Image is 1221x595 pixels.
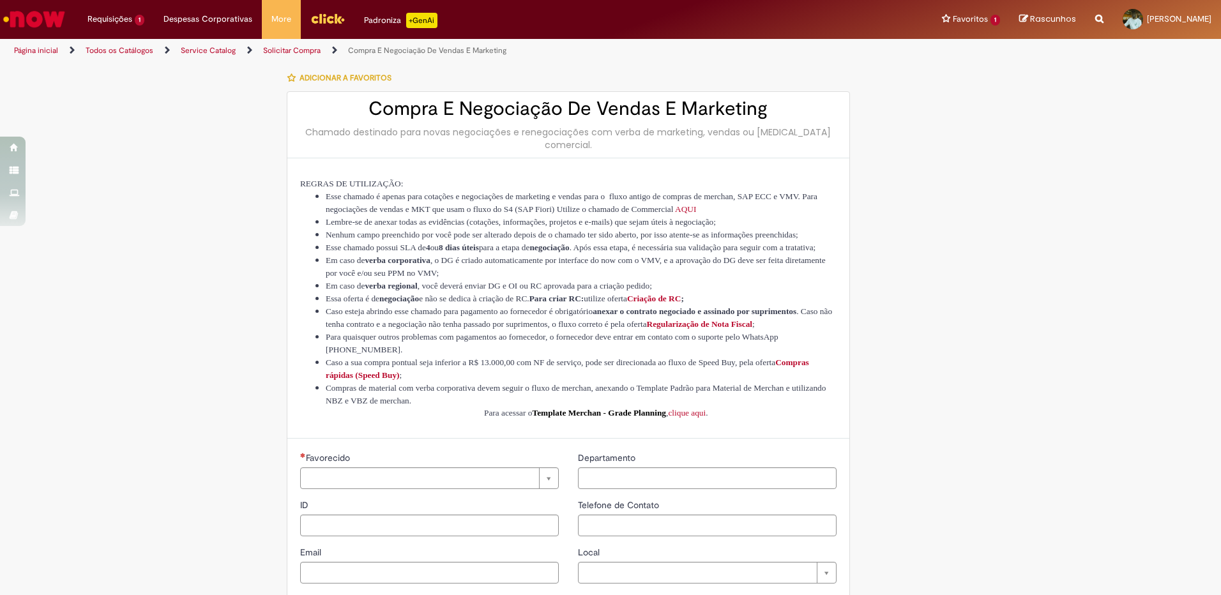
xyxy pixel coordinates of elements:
a: Solicitar Compra [263,45,321,56]
a: Compra E Negociação De Vendas E Marketing [348,45,506,56]
span: More [271,13,291,26]
span: ; [752,319,755,329]
span: Requisições [87,13,132,26]
span: Caso a sua compra pontual seja inferior a R$ 13.000,00 com NF de serviço, pode ser direcionada ao... [326,358,775,367]
span: ; [681,294,683,303]
span: Regularização de Nota Fiscal [647,319,752,329]
span: 4 [426,243,430,252]
span: 8 dias úteis [439,243,479,252]
input: Departamento [578,467,837,489]
span: verba regional [365,281,417,290]
span: AQUI [675,204,696,214]
ul: Trilhas de página [10,39,805,63]
span: , você deverá enviar DG e OI ou RC aprovada para a criação pedido; [418,281,652,290]
span: Caso esteja abrindo esse chamado para pagamento ao fornecedor é obrigatório [326,306,593,316]
span: Email [300,546,324,558]
span: O: [395,179,403,188]
span: 1 [135,15,144,26]
span: . [706,408,708,418]
span: Favoritos [953,13,988,26]
h2: Compra E Negociação De Vendas E Marketing [300,98,837,119]
span: Nenhum campo preenchido por você pode ser alterado depois de o chamado ter sido aberto, por isso ... [326,230,798,239]
a: AQUI [675,203,696,215]
button: Adicionar a Favoritos [287,64,398,91]
input: ID [300,515,559,536]
span: cotações e negociações de marketing e vendas [424,192,581,201]
img: click_logo_yellow_360x200.png [310,9,345,28]
span: Necessários [300,453,306,458]
span: ou [430,243,439,252]
span: Em caso de [326,255,365,265]
a: Regularização de Nota Fiscal [647,318,752,329]
span: Compras de material com verba corporativa devem seguir o fluxo de merchan, anexando o Template Pa... [326,383,826,405]
p: +GenAi [406,13,437,28]
span: Necessários - Favorecido [306,452,353,463]
span: Para criar RC: [529,294,584,303]
a: Compras rápidas (Speed Buy) [326,356,809,380]
input: Email [300,562,559,584]
span: ; [400,370,402,380]
span: anexar o contrato negociado e assinado por suprimentos [593,306,796,316]
span: Para quaisquer outros problemas com pagamentos ao fornecedor, o fornecedor deve entrar em contato... [326,332,778,354]
span: utilize oferta [584,294,627,303]
span: Local [578,546,602,558]
span: verba corporativa [365,255,430,265]
span: Lembre-se de anexar todas as evidências (cotações, informações, projetos e e-mails) que sejam úte... [326,217,716,227]
span: Telefone de Contato [578,499,662,511]
span: para a etapa de [479,243,530,252]
div: Padroniza [364,13,437,28]
span: e não se dedica à criação de RC. [419,294,529,303]
img: ServiceNow [1,6,67,32]
span: Despesas Corporativas [163,13,252,26]
span: Rascunhos [1030,13,1076,25]
span: Em caso de [326,281,365,290]
span: negociação [529,243,569,252]
a: clique aqui [668,408,706,418]
span: , [666,408,668,418]
span: Esse chamado é apenas para [326,192,422,201]
span: Adicionar a Favoritos [300,73,391,83]
span: . Após essa etapa, é necessária sua validação para seguir com a tratativa; [570,243,816,252]
span: negociação [379,294,419,303]
span: Essa oferta é de [326,294,379,303]
a: Página inicial [14,45,58,56]
span: para o fluxo antigo de compras de merchan, SAP ECC e VMV. Para negociações de vendas e MKT que us... [326,192,817,214]
span: ID [300,499,311,511]
a: Limpar campo Favorecido [300,467,559,489]
span: Criação de RC [627,294,681,303]
span: , o DG é criado automaticamente por interface do now com o VMV, e a aprovação do DG deve ser feit... [326,255,826,278]
a: Service Catalog [181,45,236,56]
span: Template Merchan - Grade Planning [532,408,666,418]
a: Criação de RC [627,292,681,304]
span: Esse chamado possui SLA de [326,243,426,252]
div: Chamado destinado para novas negociações e renegociações com verba de marketing, vendas ou [MEDIC... [300,126,837,151]
span: [PERSON_NAME] [1147,13,1211,24]
span: Departamento [578,452,638,463]
span: 1 [990,15,1000,26]
a: Limpar campo Local [578,562,837,584]
a: Todos os Catálogos [86,45,153,56]
span: REGRAS DE UTILIZA [300,179,383,188]
input: Telefone de Contato [578,515,837,536]
a: Rascunhos [1019,13,1076,26]
span: ÇÃ [383,179,395,188]
span: Para acessar o [484,408,533,418]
